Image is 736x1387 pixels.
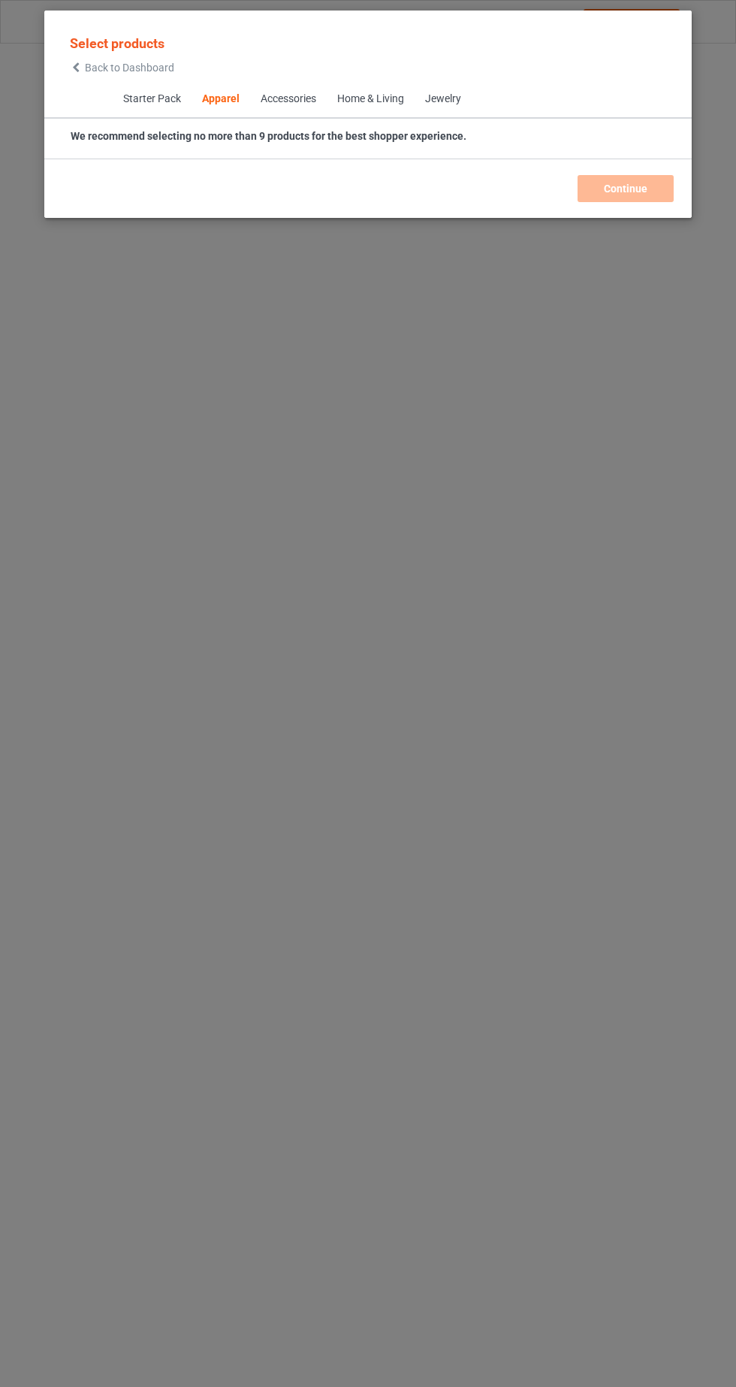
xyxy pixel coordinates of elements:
[201,92,239,107] div: Apparel
[424,92,460,107] div: Jewelry
[85,62,174,74] span: Back to Dashboard
[70,35,164,51] span: Select products
[71,130,466,142] strong: We recommend selecting no more than 9 products for the best shopper experience.
[336,92,403,107] div: Home & Living
[260,92,315,107] div: Accessories
[112,81,191,117] span: Starter Pack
